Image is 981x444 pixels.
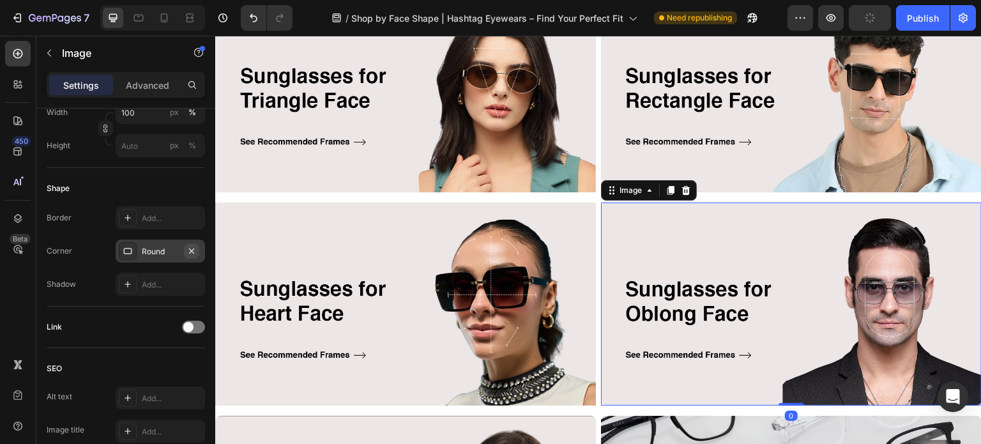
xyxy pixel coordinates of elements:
div: Round [142,246,179,257]
div: Border [47,212,72,224]
p: 7 [84,10,89,26]
div: Add... [142,426,202,438]
div: Image [402,149,429,160]
div: % [188,140,196,151]
p: Image [62,45,171,61]
p: Settings [63,79,99,92]
div: Add... [142,213,202,224]
div: px [170,140,179,151]
div: Shape [47,183,70,194]
input: px% [116,134,205,157]
div: Image title [47,424,84,436]
input: px% [116,101,205,124]
span: / [346,11,349,25]
p: Advanced [126,79,169,92]
div: 450 [12,136,31,146]
iframe: Design area [215,36,981,444]
div: Beta [10,234,31,244]
div: px [170,107,179,118]
span: Need republishing [667,12,732,24]
div: Add... [142,393,202,404]
button: 7 [5,5,95,31]
button: px [185,105,200,120]
div: Corner [47,245,72,257]
div: 0 [570,375,582,385]
button: % [167,138,182,153]
div: Undo/Redo [241,5,293,31]
div: Alt text [47,391,72,402]
label: Height [47,140,70,151]
div: % [188,107,196,118]
div: Add... [142,279,202,291]
div: Publish [907,11,939,25]
span: Shop by Face Shape | Hashtag Eyewears – Find Your Perfect Fit [351,11,623,25]
img: gempages_559591665174578222-82590857-6858-4365-a975-cd80ee854323.webp [386,167,766,370]
button: Publish [896,5,950,31]
div: Link [47,321,62,333]
button: % [167,105,182,120]
label: Width [47,107,68,118]
div: SEO [47,363,62,374]
div: Open Intercom Messenger [938,381,968,412]
div: Shadow [47,279,76,290]
button: px [185,138,200,153]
